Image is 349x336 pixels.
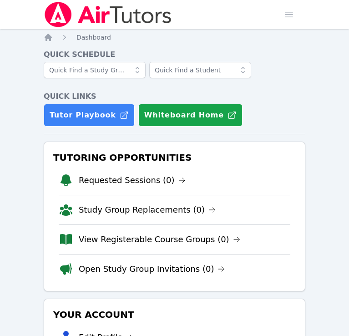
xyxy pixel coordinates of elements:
[44,49,305,60] h4: Quick Schedule
[51,149,298,166] h3: Tutoring Opportunities
[51,306,298,323] h3: Your Account
[76,33,111,42] a: Dashboard
[79,263,225,275] a: Open Study Group Invitations (0)
[44,91,305,102] h4: Quick Links
[149,62,251,78] input: Quick Find a Student
[44,33,305,42] nav: Breadcrumb
[79,204,216,216] a: Study Group Replacements (0)
[138,104,243,127] button: Whiteboard Home
[44,2,172,27] img: Air Tutors
[44,62,146,78] input: Quick Find a Study Group
[79,174,186,187] a: Requested Sessions (0)
[76,34,111,41] span: Dashboard
[79,233,240,246] a: View Registerable Course Groups (0)
[44,104,135,127] a: Tutor Playbook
